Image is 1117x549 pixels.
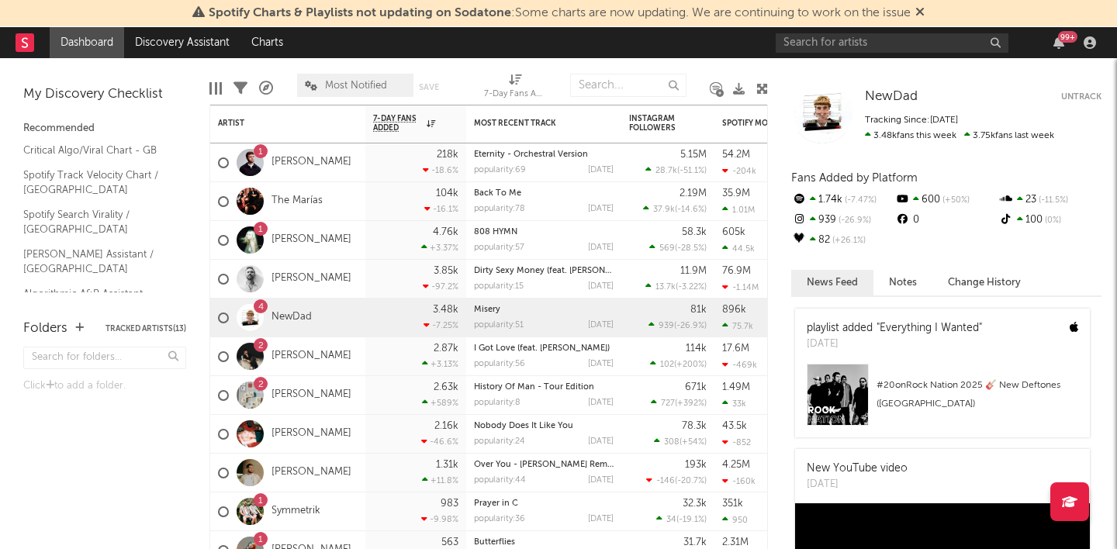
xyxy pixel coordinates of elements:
[645,281,707,292] div: ( )
[661,399,675,408] span: 727
[23,285,171,317] a: Algorithmic A&R Assistant ([GEOGRAPHIC_DATA])
[932,270,1036,295] button: Change History
[722,421,747,431] div: 43.5k
[209,66,222,111] div: Edit Columns
[437,150,458,160] div: 218k
[915,7,925,19] span: Dismiss
[474,499,614,508] div: Prayer in C
[325,81,387,91] span: Most Notified
[836,216,871,225] span: -26.9 %
[105,325,186,333] button: Tracked Artists(13)
[677,477,704,485] span: -20.7 %
[791,190,894,210] div: 1.74k
[894,210,998,230] div: 0
[271,350,351,363] a: [PERSON_NAME]
[474,344,610,353] a: I Got Love (feat. [PERSON_NAME])
[23,347,186,369] input: Search for folders...
[434,382,458,392] div: 2.63k
[423,165,458,175] div: -18.6 %
[676,361,704,369] span: +200 %
[722,227,745,237] div: 605k
[649,243,707,253] div: ( )
[474,461,614,469] a: Over You - [PERSON_NAME] Remix
[666,516,676,524] span: 34
[677,205,704,214] span: -14.6 %
[645,165,707,175] div: ( )
[23,142,171,159] a: Critical Algo/Viral Chart - GB
[474,150,588,159] a: Eternity - Orchestral Version
[650,359,707,369] div: ( )
[873,270,932,295] button: Notes
[655,167,677,175] span: 28.7k
[722,205,755,215] div: 1.01M
[474,267,614,275] div: Dirty Sexy Money (feat. Charli XCX & French Montana) - Mesto Remix
[474,166,526,174] div: popularity: 69
[722,537,749,547] div: 2.31M
[23,377,186,395] div: Click to add a folder.
[423,281,458,292] div: -97.2 %
[1053,36,1064,49] button: 99+
[722,382,750,392] div: 1.49M
[685,460,707,470] div: 193k
[474,119,590,128] div: Most Recent Track
[865,131,956,140] span: 3.48k fans this week
[474,189,521,198] a: Back To Me
[422,359,458,369] div: +3.13 %
[259,66,273,111] div: A&R Pipeline
[683,499,707,509] div: 32.3k
[484,66,546,111] div: 7-Day Fans Added (7-Day Fans Added)
[588,476,614,485] div: [DATE]
[588,282,614,291] div: [DATE]
[643,204,707,214] div: ( )
[474,422,573,430] a: Nobody Does It Like You
[722,305,746,315] div: 896k
[50,27,124,58] a: Dashboard
[998,210,1101,230] div: 100
[474,422,614,430] div: Nobody Does It Like You
[233,66,247,111] div: Filters
[659,244,675,253] span: 569
[676,322,704,330] span: -26.9 %
[656,514,707,524] div: ( )
[124,27,240,58] a: Discovery Assistant
[865,90,918,103] span: NewDad
[474,499,518,508] a: Prayer in C
[474,243,524,252] div: popularity: 57
[722,188,750,199] div: 35.9M
[422,398,458,408] div: +589 %
[484,85,546,104] div: 7-Day Fans Added (7-Day Fans Added)
[722,399,746,409] div: 33k
[648,320,707,330] div: ( )
[722,266,751,276] div: 76.9M
[722,344,749,354] div: 17.6M
[23,167,171,199] a: Spotify Track Velocity Chart / [GEOGRAPHIC_DATA]
[441,499,458,509] div: 983
[474,150,614,159] div: Eternity - Orchestral Version
[830,237,866,245] span: +26.1 %
[474,306,500,314] a: Misery
[588,515,614,523] div: [DATE]
[677,399,704,408] span: +392 %
[588,243,614,252] div: [DATE]
[271,427,351,440] a: [PERSON_NAME]
[664,438,680,447] span: 308
[271,272,351,285] a: [PERSON_NAME]
[474,476,526,485] div: popularity: 44
[474,344,614,353] div: I Got Love (feat. Nate Dogg)
[373,114,423,133] span: 7-Day Fans Added
[424,204,458,214] div: -16.1 %
[865,89,918,105] a: NewDad
[722,476,756,486] div: -160k
[807,320,982,337] div: playlist added
[474,360,525,368] div: popularity: 56
[678,283,704,292] span: -3.22 %
[474,321,524,330] div: popularity: 51
[421,243,458,253] div: +3.37 %
[680,188,707,199] div: 2.19M
[629,114,683,133] div: Instagram Followers
[474,515,525,523] div: popularity: 36
[436,460,458,470] div: 1.31k
[682,227,707,237] div: 58.3k
[218,119,334,128] div: Artist
[209,7,911,19] span: : Some charts are now updating. We are continuing to work on the issue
